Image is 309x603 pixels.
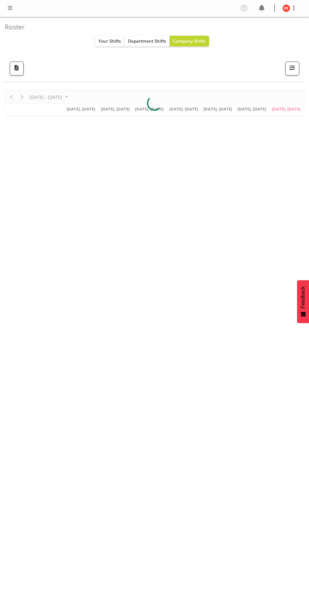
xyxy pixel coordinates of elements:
button: Download a PDF of the roster according to the set date range. [10,62,24,75]
button: Feedback - Show survey [297,280,309,323]
span: Your Shifts [98,38,121,44]
h4: Roster [5,23,299,31]
button: Filter Shifts [285,62,299,75]
span: Company Shifts [173,38,206,44]
span: Feedback [300,286,306,308]
button: Company Shifts [170,36,209,46]
span: Department Shifts [128,38,166,44]
img: rachel-els10463.jpg [283,4,290,12]
button: Department Shifts [125,36,170,46]
button: Your Shifts [95,36,125,46]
